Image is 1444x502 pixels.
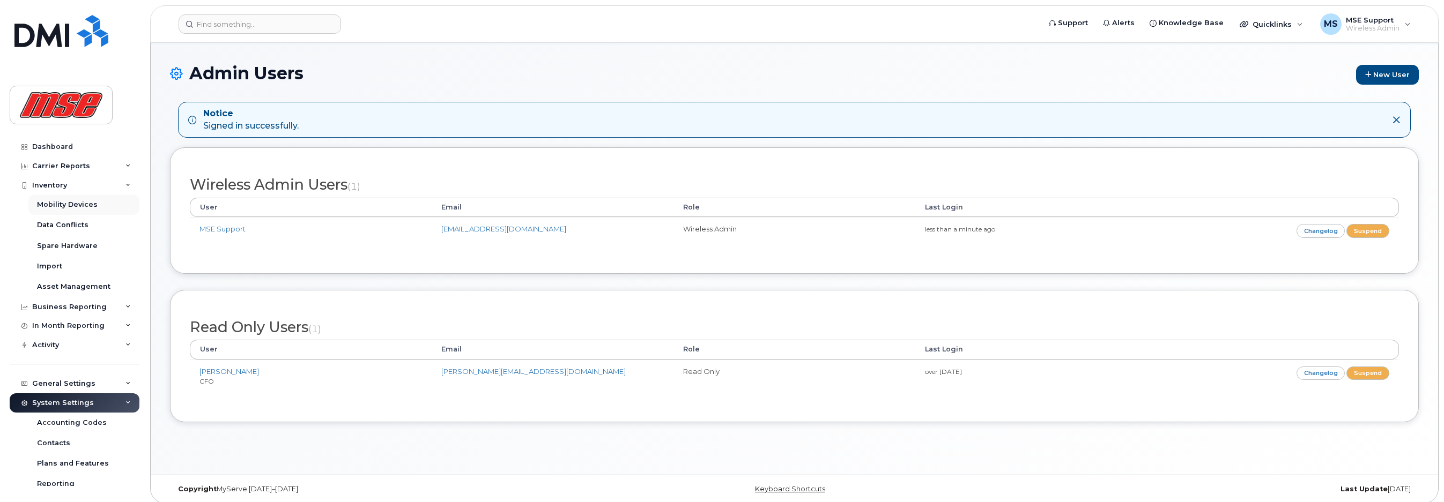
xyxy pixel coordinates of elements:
[755,485,825,493] a: Keyboard Shortcuts
[178,485,217,493] strong: Copyright
[441,224,566,233] a: [EMAIL_ADDRESS][DOMAIN_NAME]
[673,198,915,217] th: Role
[1356,65,1419,85] a: New User
[170,485,586,493] div: MyServe [DATE]–[DATE]
[1346,24,1399,33] span: Wireless Admin
[1346,224,1389,237] a: Suspend
[915,198,1157,217] th: Last Login
[199,224,246,233] a: MSE Support
[673,359,915,393] td: Read Only
[925,225,995,233] small: less than a minute ago
[1346,16,1399,24] span: MSE Support
[432,198,673,217] th: Email
[1232,13,1310,35] div: Quicklinks
[199,367,259,376] a: [PERSON_NAME]
[179,14,341,34] input: Find something...
[1095,12,1142,34] a: Alerts
[1346,366,1389,380] a: Suspend
[432,340,673,359] th: Email
[915,340,1157,359] th: Last Login
[190,177,1399,193] h2: Wireless Admin Users
[1313,13,1418,35] div: MSE Support
[203,108,299,120] strong: Notice
[673,340,915,359] th: Role
[190,198,432,217] th: User
[347,181,360,192] small: (1)
[1003,485,1419,493] div: [DATE]
[190,319,1399,335] h2: Read Only Users
[1297,224,1345,237] a: Changelog
[673,217,915,244] td: Wireless Admin
[1297,366,1345,380] a: Changelog
[1159,18,1224,28] span: Knowledge Base
[308,323,321,334] small: (1)
[441,367,626,376] a: [PERSON_NAME][EMAIL_ADDRESS][DOMAIN_NAME]
[199,377,214,385] small: CFO
[203,108,299,132] div: Signed in successfully.
[1324,18,1338,31] span: MS
[1041,12,1095,34] a: Support
[1112,18,1135,28] span: Alerts
[1341,485,1388,493] strong: Last Update
[925,368,962,376] small: over [DATE]
[170,64,1419,85] h1: Admin Users
[1142,12,1231,34] a: Knowledge Base
[190,340,432,359] th: User
[1253,20,1292,28] span: Quicklinks
[1058,18,1088,28] span: Support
